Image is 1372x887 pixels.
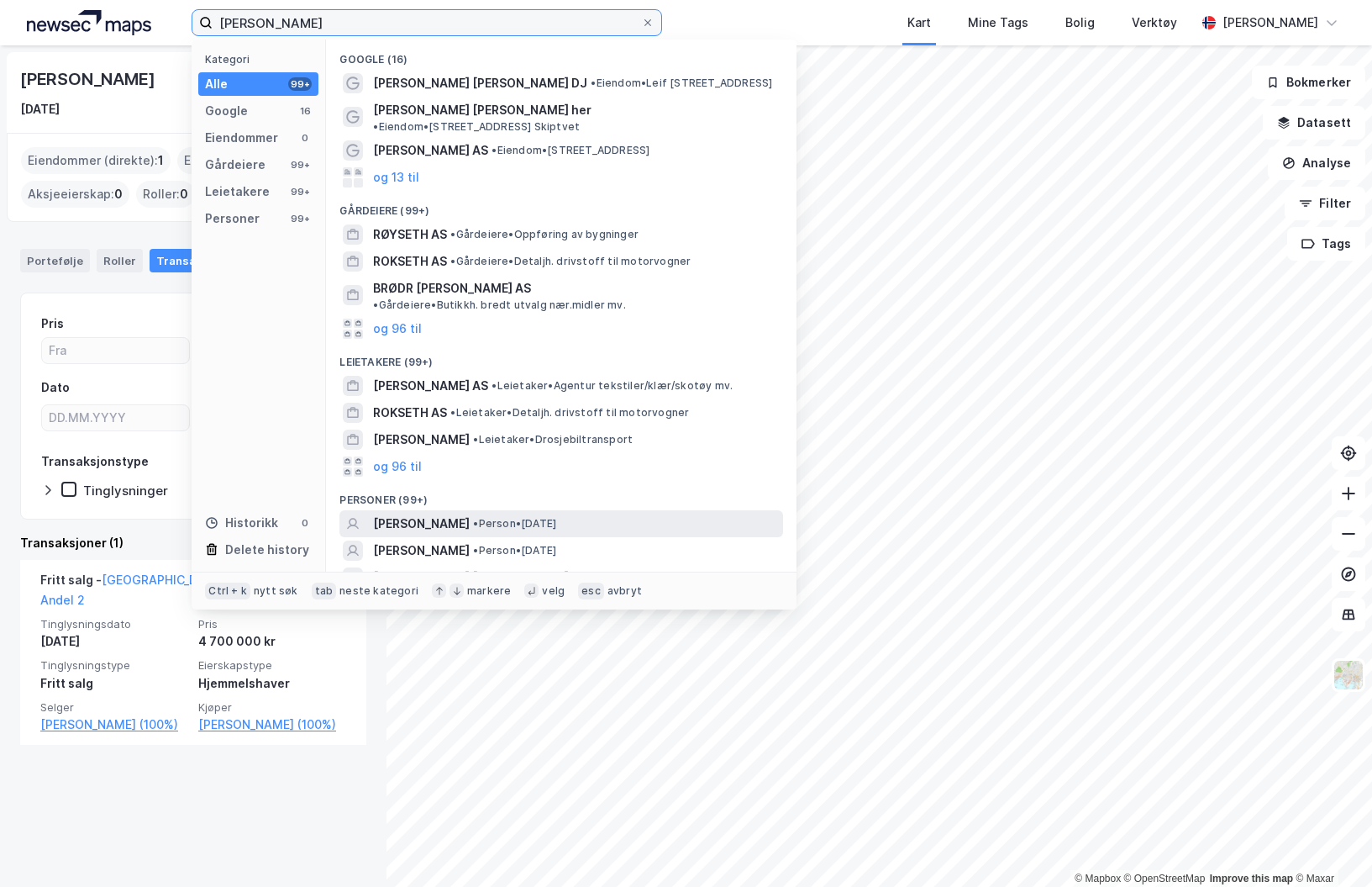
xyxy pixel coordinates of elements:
div: Alle [205,74,228,94]
img: Z [1333,659,1364,691]
div: [PERSON_NAME] [1222,13,1318,33]
div: 16 [298,104,312,118]
div: Personer [205,209,260,229]
span: [PERSON_NAME] [373,430,470,450]
div: neste kategori [339,584,418,598]
button: Filter [1285,187,1365,220]
div: 0 [298,516,312,530]
span: Person • 8. juni 1925 [572,571,677,584]
input: Fra [42,338,189,363]
div: Leietakere (99+) [326,342,796,372]
span: • [473,433,478,446]
div: Ctrl + k [205,583,250,599]
input: Søk på adresse, matrikkel, gårdeiere, leietakere eller personer [213,10,641,35]
div: Pris [41,314,64,334]
div: 99+ [288,158,312,172]
div: Historikk [205,513,278,533]
a: [GEOGRAPHIC_DATA], 214/336/0/0 - Andel 2 [40,573,312,607]
span: Person • [DATE] [473,544,556,557]
span: Pris [198,617,346,631]
a: Mapbox [1075,873,1121,884]
span: • [492,379,497,392]
div: velg [542,584,565,598]
div: esc [578,583,604,599]
div: 99+ [288,185,312,198]
span: Eierskapstype [198,658,346,673]
button: Datasett [1263,106,1365,140]
a: Improve this map [1210,873,1293,884]
span: ROKSETH AS [373,251,447,272]
div: Roller [97,249,143,272]
div: Transaksjonstype [41,451,149,472]
span: BRØDR [PERSON_NAME] AS [373,278,531,298]
div: nytt søk [254,584,298,598]
button: og 96 til [373,457,422,477]
div: [PERSON_NAME] [20,66,158,92]
div: Fritt salg - [40,570,346,617]
span: • [373,298,378,311]
a: [PERSON_NAME] (100%) [198,715,346,735]
span: Gårdeiere • Butikkh. bredt utvalg nær.midler mv. [373,298,625,312]
span: Eiendom • Leif [STREET_ADDRESS] [591,77,772,90]
span: [PERSON_NAME] [PERSON_NAME] her [373,100,591,120]
span: Leietaker • Agentur tekstiler/klær/skotøy mv. [492,379,733,393]
div: Kontrollprogram for chat [1288,806,1372,887]
div: 0 [298,131,312,145]
img: logo.a4113a55bc3d86da70a041830d287a7e.svg [27,10,151,35]
button: Analyse [1268,146,1365,180]
span: • [373,120,378,133]
span: • [450,255,455,267]
div: Eiendommer [205,128,278,148]
div: Delete history [225,540,309,560]
div: Google (16) [326,40,796,70]
div: Personer (99+) [326,480,796,510]
span: • [473,517,478,530]
div: Tinglysninger [83,483,168,499]
span: [PERSON_NAME] [373,541,470,561]
div: Portefølje [20,249,90,272]
div: Kart [907,13,931,33]
div: [DATE] [40,631,188,652]
span: [PERSON_NAME] [PERSON_NAME] DJ [373,73,587,93]
div: Aksjeeierskap : [21,181,129,208]
span: Kjøper [198,700,346,715]
div: 99+ [288,212,312,225]
div: Roller : [136,181,195,208]
div: 4 700 000 kr [198,631,346,652]
div: Google [205,101,248,121]
div: Eiendommer (Indirekte) : [177,147,339,174]
span: [PERSON_NAME] AS [373,140,488,161]
input: DD.MM.YYYY [42,405,189,430]
div: Bolig [1065,13,1095,33]
div: [DATE] [20,99,60,119]
span: Eiendom • [STREET_ADDRESS] [492,144,649,157]
div: Transaksjoner [150,249,265,272]
span: 1 [158,150,164,171]
a: [PERSON_NAME] (100%) [40,715,188,735]
button: Tags [1287,227,1365,261]
span: Leietaker • Detaljh. drivstoff til motorvogner [450,406,689,420]
span: • [572,571,577,583]
span: Gårdeiere • Oppføring av bygninger [450,228,639,241]
span: 0 [180,184,188,204]
div: Dato [41,378,70,398]
span: 0 [114,184,123,204]
div: Gårdeiere (99+) [326,191,796,221]
span: • [591,77,596,89]
a: OpenStreetMap [1124,873,1206,884]
div: tab [312,583,337,599]
span: • [473,544,478,557]
div: Leietakere [205,182,270,202]
span: Eiendom • [STREET_ADDRESS] Skiptvet [373,120,580,134]
div: Hjemmelshaver [198,673,346,694]
span: [PERSON_NAME] [PERSON_NAME] [373,568,569,588]
div: Mine Tags [968,13,1028,33]
div: 99+ [288,77,312,91]
span: Person • [DATE] [473,517,556,531]
span: Leietaker • Drosjebiltransport [473,433,633,446]
span: • [450,406,455,419]
span: Tinglysningsdato [40,617,188,631]
button: og 96 til [373,319,422,339]
span: [PERSON_NAME] AS [373,376,488,396]
div: Gårdeiere [205,155,265,175]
